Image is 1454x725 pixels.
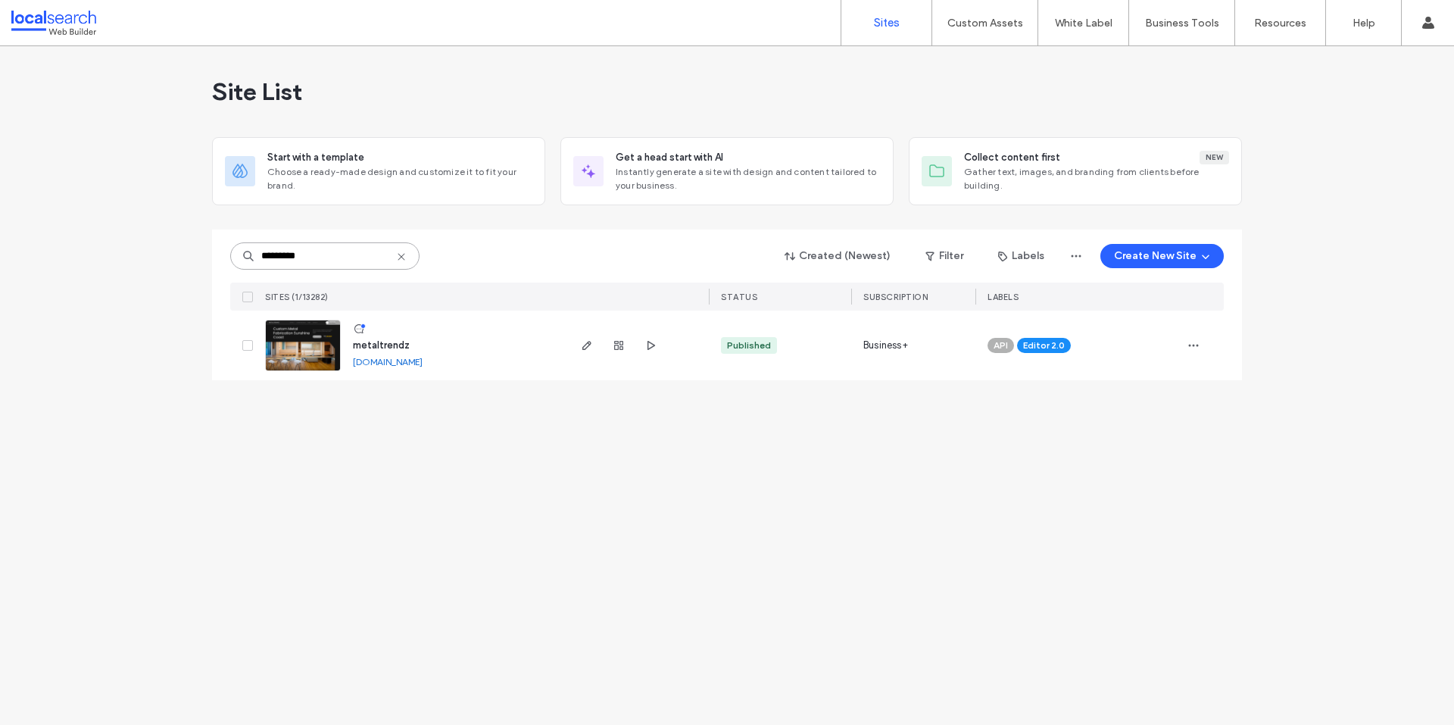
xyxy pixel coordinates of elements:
span: Help [34,11,65,24]
span: SITES (1/13282) [265,292,329,302]
div: Get a head start with AIInstantly generate a site with design and content tailored to your business. [560,137,894,205]
a: metaltrendz [353,339,410,351]
button: Create New Site [1100,244,1224,268]
button: Filter [910,244,978,268]
label: Custom Assets [947,17,1023,30]
label: Sites [874,16,900,30]
button: Labels [984,244,1058,268]
span: Collect content first [964,150,1060,165]
span: SUBSCRIPTION [863,292,928,302]
a: [DOMAIN_NAME] [353,356,423,367]
span: Get a head start with AI [616,150,723,165]
label: White Label [1055,17,1112,30]
span: Gather text, images, and branding from clients before building. [964,165,1229,192]
span: Editor 2.0 [1023,339,1065,352]
span: API [994,339,1008,352]
label: Resources [1254,17,1306,30]
span: Business+ [863,338,908,353]
span: Site List [212,77,302,107]
div: Published [727,339,771,352]
div: Start with a templateChoose a ready-made design and customize it to fit your brand. [212,137,545,205]
label: Help [1353,17,1375,30]
div: Collect content firstNewGather text, images, and branding from clients before building. [909,137,1242,205]
button: Created (Newest) [772,244,904,268]
span: STATUS [721,292,757,302]
label: Business Tools [1145,17,1219,30]
span: LABELS [988,292,1019,302]
span: Start with a template [267,150,364,165]
span: Instantly generate a site with design and content tailored to your business. [616,165,881,192]
div: New [1200,151,1229,164]
span: Choose a ready-made design and customize it to fit your brand. [267,165,532,192]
